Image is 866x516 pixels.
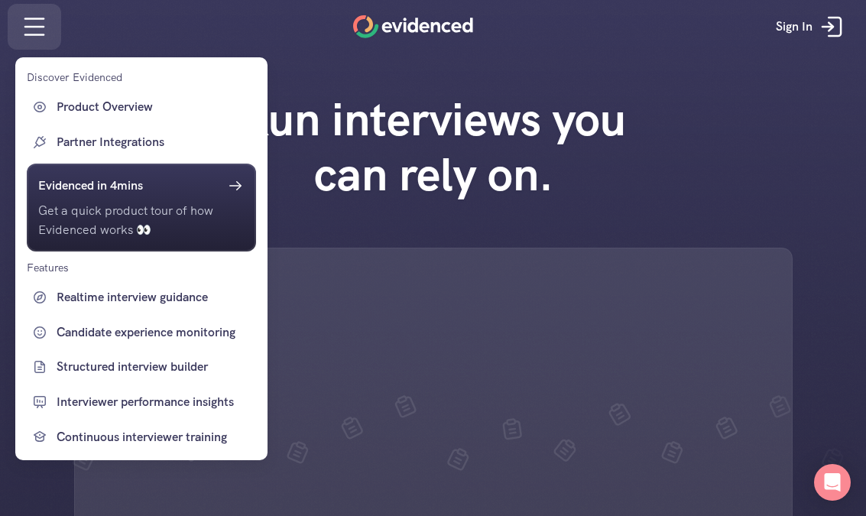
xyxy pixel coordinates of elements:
[57,132,252,152] p: Partner Integrations
[27,424,256,451] a: Continuous interviewer training
[57,392,252,412] p: Interviewer performance insights
[38,201,245,240] p: Get a quick product tour of how Evidenced works 👀
[27,93,256,121] a: Product Overview
[38,176,143,196] h6: Evidenced in 4mins
[27,353,256,381] a: Structured interview builder
[27,284,256,311] a: Realtime interview guidance
[57,323,252,342] p: Candidate experience monitoring
[57,427,252,447] p: Continuous interviewer training
[27,259,69,276] p: Features
[57,97,252,117] p: Product Overview
[57,357,252,377] p: Structured interview builder
[27,128,256,156] a: Partner Integrations
[27,69,122,86] p: Discover Evidenced
[27,319,256,346] a: Candidate experience monitoring
[27,164,256,252] a: Evidenced in 4minsGet a quick product tour of how Evidenced works 👀
[814,464,851,501] div: Open Intercom Messenger
[57,287,252,307] p: Realtime interview guidance
[27,458,256,485] a: AI powered assistance
[27,388,256,416] a: Interviewer performance insights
